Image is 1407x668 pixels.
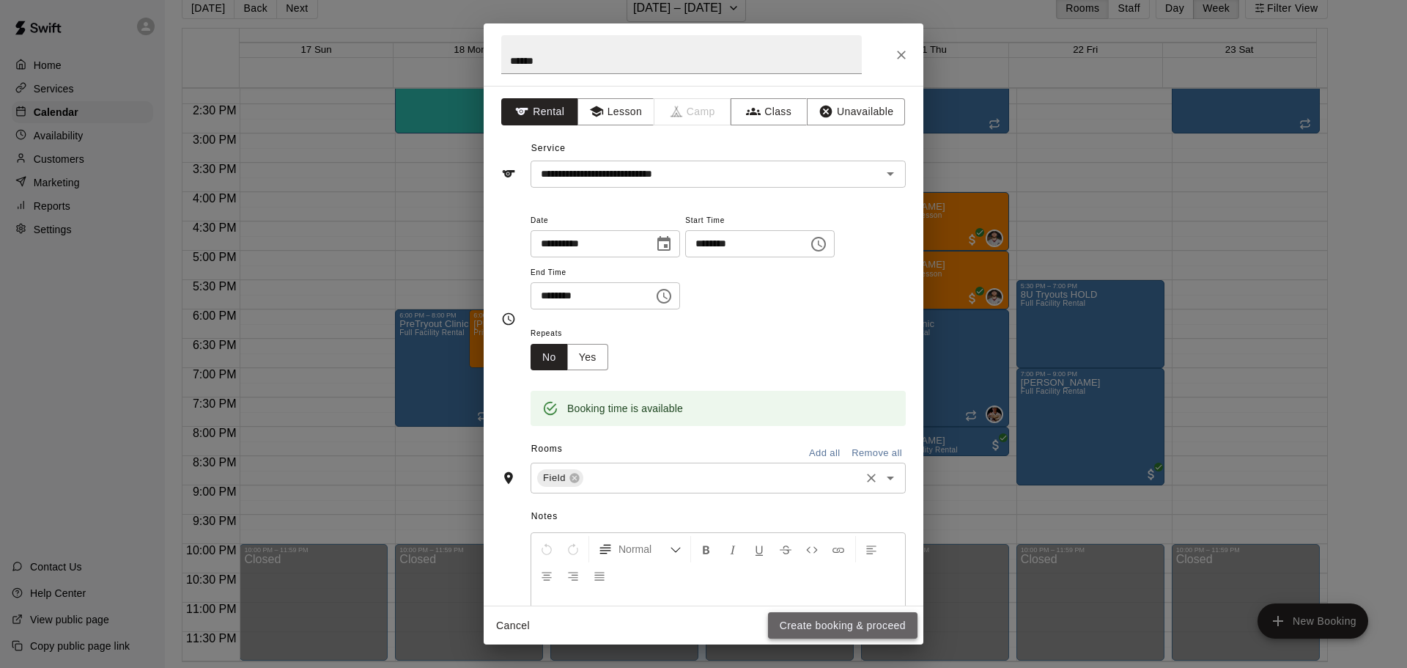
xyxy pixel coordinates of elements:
button: Clear [861,468,882,488]
svg: Rooms [501,471,516,485]
span: Service [531,143,566,153]
button: Open [880,164,901,184]
svg: Service [501,166,516,181]
svg: Timing [501,312,516,326]
button: Format Underline [747,536,772,562]
button: Formatting Options [592,536,687,562]
span: Rooms [531,444,563,454]
span: Normal [618,542,670,557]
span: Date [531,211,680,231]
div: Field [537,469,583,487]
button: Close [888,42,915,68]
button: Choose date, selected date is Aug 21, 2025 [649,230,679,259]
span: Start Time [685,211,835,231]
button: Remove all [848,442,906,465]
button: Format Italics [720,536,745,562]
span: End Time [531,263,680,283]
button: Center Align [534,562,559,589]
span: Field [537,471,572,485]
div: Booking time is available [567,395,683,422]
button: Class [731,98,808,125]
button: Unavailable [807,98,905,125]
button: Left Align [859,536,884,562]
button: Undo [534,536,559,562]
button: Add all [801,442,848,465]
button: Cancel [490,612,536,639]
button: Rental [501,98,578,125]
button: Insert Code [799,536,824,562]
button: Create booking & proceed [768,612,917,639]
button: Justify Align [587,562,612,589]
button: Yes [567,344,608,371]
button: Lesson [577,98,654,125]
div: outlined button group [531,344,608,371]
span: Repeats [531,324,620,344]
button: No [531,344,568,371]
span: Notes [531,505,906,529]
button: Choose time, selected time is 9:30 PM [649,282,679,311]
button: Format Bold [694,536,719,562]
button: Right Align [561,562,586,589]
button: Format Strikethrough [773,536,798,562]
button: Redo [561,536,586,562]
button: Open [880,468,901,488]
button: Insert Link [826,536,851,562]
span: Camps can only be created in the Services page [654,98,731,125]
button: Choose time, selected time is 8:00 PM [804,230,833,259]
